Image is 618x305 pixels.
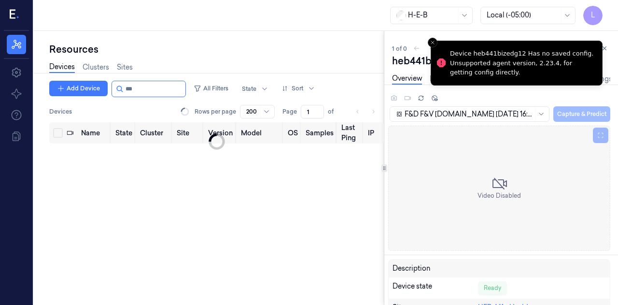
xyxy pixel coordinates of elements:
th: Cluster [136,122,173,144]
button: L [583,6,603,25]
th: Model [237,122,283,144]
a: Diagnostics [430,74,469,84]
div: Description [393,263,478,274]
th: Last Ping [337,122,365,144]
div: Ready [478,281,507,295]
a: Overview [392,73,422,85]
button: Select all [53,128,63,138]
span: Page [282,107,297,116]
div: Device heb441bizedg12 Has no saved config. Unsupported agent version, 2.23.4, for getting config ... [450,49,594,77]
p: Rows per page [195,107,236,116]
div: Resources [49,43,384,56]
button: All Filters [190,81,232,96]
a: Clusters [83,62,109,73]
th: IP [364,122,384,144]
th: Version [204,122,237,144]
span: of [328,107,343,116]
span: Video Disabled [478,191,521,200]
button: Add Device [49,81,108,96]
th: OS [284,122,302,144]
span: Devices [49,107,72,116]
div: Device state [393,281,478,295]
span: 1 of 0 [392,44,407,53]
button: Close toast [428,38,437,47]
th: Site [173,122,204,144]
th: State [112,122,136,144]
th: Name [77,122,112,144]
th: Samples [302,122,337,144]
nav: pagination [351,105,380,118]
a: Devices [49,62,75,73]
a: Sites [117,62,133,73]
div: heb441bizedg12 [392,54,610,68]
